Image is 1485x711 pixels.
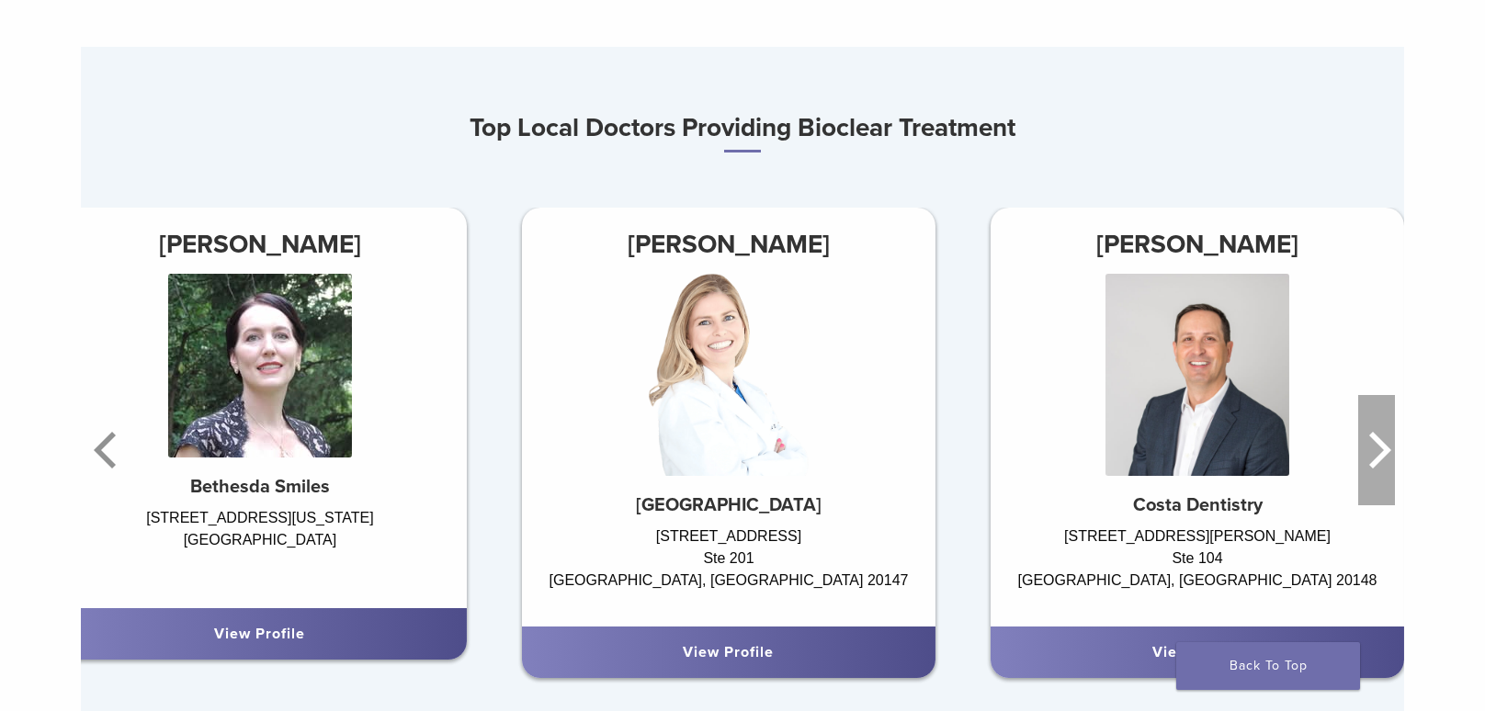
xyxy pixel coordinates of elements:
img: Dr. Maya Bachour [649,274,810,476]
strong: [GEOGRAPHIC_DATA] [636,494,822,516]
button: Next [1358,395,1395,505]
h3: [PERSON_NAME] [53,222,467,266]
h3: [PERSON_NAME] [991,222,1404,266]
h3: Top Local Doctors Providing Bioclear Treatment [81,106,1404,152]
a: View Profile [214,625,305,643]
img: Dr. Shane Costa [1105,274,1289,476]
button: Previous [90,395,127,505]
strong: Costa Dentistry [1133,494,1263,516]
div: [STREET_ADDRESS][PERSON_NAME] Ste 104 [GEOGRAPHIC_DATA], [GEOGRAPHIC_DATA] 20148 [991,525,1404,608]
h3: [PERSON_NAME] [522,222,935,266]
img: Dr. Iris Navabi [168,274,352,457]
a: Back To Top [1176,642,1360,690]
strong: Bethesda Smiles [190,476,330,498]
a: View Profile [683,643,774,661]
div: [STREET_ADDRESS][US_STATE] [GEOGRAPHIC_DATA] [53,507,467,590]
a: View Profile [1152,643,1243,661]
div: [STREET_ADDRESS] Ste 201 [GEOGRAPHIC_DATA], [GEOGRAPHIC_DATA] 20147 [522,525,935,608]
